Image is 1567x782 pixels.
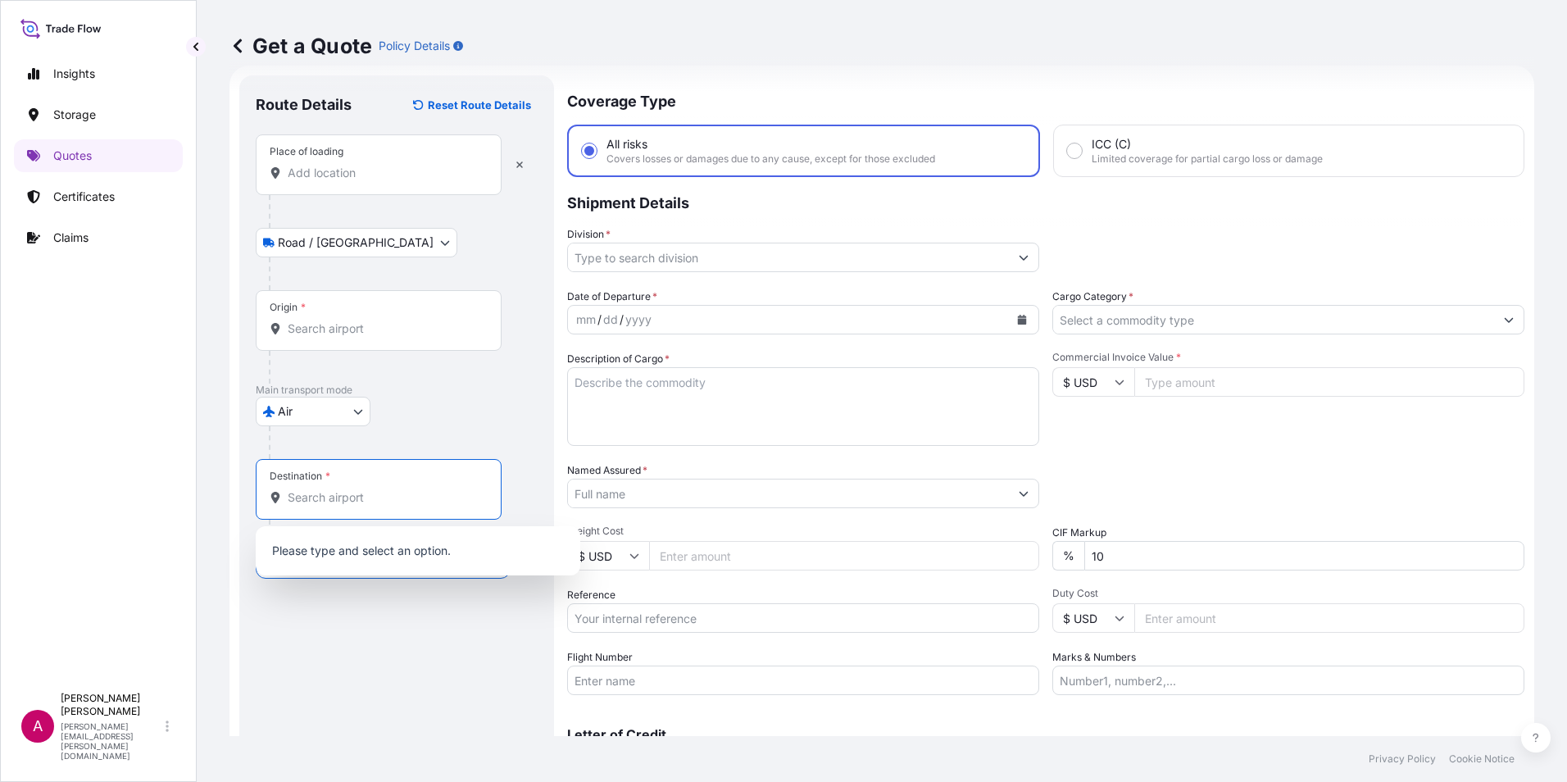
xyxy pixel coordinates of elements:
[256,95,352,115] p: Route Details
[567,351,670,367] label: Description of Cargo
[288,489,481,506] input: Destination
[602,310,620,330] div: day,
[1494,305,1524,334] button: Show suggestions
[428,97,531,113] p: Reset Route Details
[278,403,293,420] span: Air
[288,321,481,337] input: Origin
[1134,367,1524,397] input: Type amount
[597,310,602,330] div: /
[568,479,1009,508] input: Full name
[61,692,162,718] p: [PERSON_NAME] [PERSON_NAME]
[256,526,580,575] div: Show suggestions
[1052,541,1084,571] div: %
[1092,136,1131,152] span: ICC (C)
[567,226,611,243] label: Division
[1369,752,1436,766] p: Privacy Policy
[606,152,935,166] span: Covers losses or damages due to any cause, except for those excluded
[256,228,457,257] button: Select transport
[1092,152,1323,166] span: Limited coverage for partial cargo loss or damage
[1009,243,1038,272] button: Show suggestions
[1134,603,1524,633] input: Enter amount
[1009,479,1038,508] button: Show suggestions
[567,525,1039,538] span: Freight Cost
[256,384,538,397] p: Main transport mode
[270,301,306,314] div: Origin
[1052,351,1524,364] span: Commercial Invoice Value
[567,462,647,479] label: Named Assured
[61,721,162,761] p: [PERSON_NAME][EMAIL_ADDRESS][PERSON_NAME][DOMAIN_NAME]
[33,718,43,734] span: A
[53,189,115,205] p: Certificates
[288,165,481,181] input: Place of loading
[1052,289,1133,305] label: Cargo Category
[53,107,96,123] p: Storage
[567,587,615,603] label: Reference
[379,38,450,54] p: Policy Details
[1449,752,1515,766] p: Cookie Notice
[567,177,1524,226] p: Shipment Details
[567,75,1524,125] p: Coverage Type
[1052,587,1524,600] span: Duty Cost
[1009,307,1035,333] button: Calendar
[1052,649,1136,666] label: Marks & Numbers
[575,310,597,330] div: month,
[53,148,92,164] p: Quotes
[1052,525,1106,541] label: CIF Markup
[567,289,657,305] span: Date of Departure
[53,230,89,246] p: Claims
[1053,305,1494,334] input: Select a commodity type
[568,243,1009,272] input: Type to search division
[53,66,95,82] p: Insights
[256,397,370,426] button: Select transport
[649,541,1039,571] input: Enter amount
[1052,666,1524,695] input: Number1, number2,...
[270,470,330,483] div: Destination
[229,33,372,59] p: Get a Quote
[567,603,1039,633] input: Your internal reference
[624,310,653,330] div: year,
[567,728,1524,741] p: Letter of Credit
[567,666,1039,695] input: Enter name
[1084,541,1524,571] input: Enter percentage
[278,234,434,251] span: Road / [GEOGRAPHIC_DATA]
[620,310,624,330] div: /
[262,533,574,569] p: Please type and select an option.
[606,136,647,152] span: All risks
[567,649,633,666] label: Flight Number
[270,145,343,158] div: Place of loading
